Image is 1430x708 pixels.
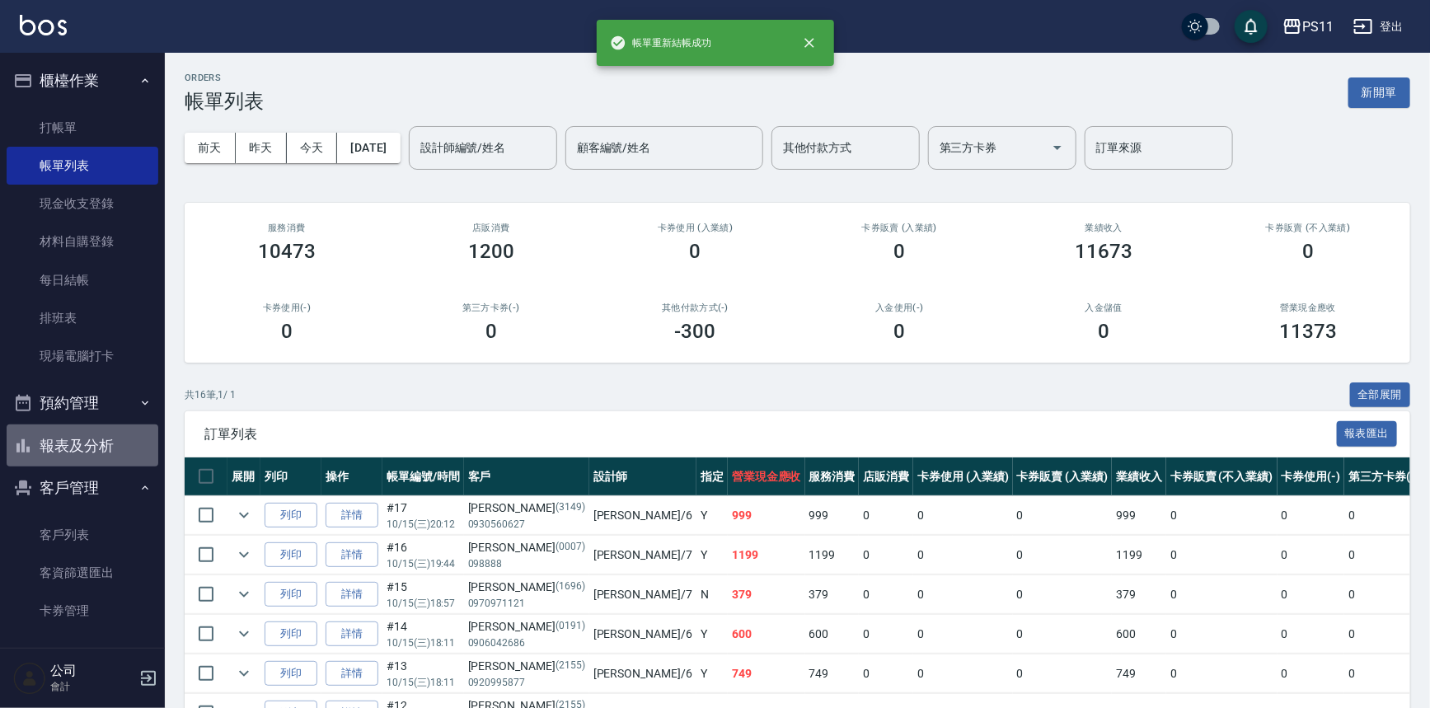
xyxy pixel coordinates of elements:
button: 列印 [265,542,317,568]
td: 0 [1166,575,1277,614]
h2: 卡券使用(-) [204,302,369,313]
p: 10/15 (三) 18:57 [387,596,460,611]
button: expand row [232,542,256,567]
h2: 業績收入 [1021,223,1186,233]
td: 0 [1344,615,1423,654]
h3: 0 [690,240,701,263]
h3: 11373 [1279,320,1337,343]
h3: 0 [485,320,497,343]
td: 0 [913,615,1013,654]
h2: 營業現金應收 [1226,302,1390,313]
button: 列印 [265,621,317,647]
h2: 其他付款方式(-) [613,302,778,313]
button: 列印 [265,503,317,528]
button: 櫃檯作業 [7,59,158,102]
h3: 1200 [468,240,514,263]
td: #15 [382,575,464,614]
a: 客戶列表 [7,516,158,554]
p: (1696) [556,579,585,596]
td: 0 [1344,536,1423,574]
a: 新開單 [1348,84,1410,100]
div: [PERSON_NAME] [468,579,585,596]
td: #13 [382,654,464,693]
p: 10/15 (三) 19:44 [387,556,460,571]
button: 全部展開 [1350,382,1411,408]
button: close [791,25,828,61]
td: 0 [1166,654,1277,693]
th: 帳單編號/時間 [382,457,464,496]
a: 現場電腦打卡 [7,337,158,375]
button: expand row [232,582,256,607]
td: 0 [1166,615,1277,654]
p: 10/15 (三) 18:11 [387,635,460,650]
td: #14 [382,615,464,654]
button: 登出 [1347,12,1410,42]
p: 0920995877 [468,675,585,690]
h2: ORDERS [185,73,264,83]
td: 0 [1166,536,1277,574]
p: (0007) [556,539,585,556]
div: [PERSON_NAME] [468,539,585,556]
a: 詳情 [326,582,378,607]
td: 0 [1013,536,1113,574]
td: N [696,575,728,614]
h3: 0 [1098,320,1109,343]
th: 第三方卡券(-) [1344,457,1423,496]
div: [PERSON_NAME] [468,658,585,675]
button: expand row [232,661,256,686]
a: 現金收支登錄 [7,185,158,223]
p: 0906042686 [468,635,585,650]
button: 預約管理 [7,382,158,424]
td: Y [696,615,728,654]
a: 詳情 [326,661,378,687]
td: 600 [728,615,805,654]
th: 列印 [260,457,321,496]
td: 0 [859,615,913,654]
button: 前天 [185,133,236,163]
td: 0 [1013,654,1113,693]
a: 排班表 [7,299,158,337]
th: 業績收入 [1112,457,1166,496]
h3: 0 [893,320,905,343]
td: 749 [1112,654,1166,693]
h3: 服務消費 [204,223,369,233]
div: [PERSON_NAME] [468,499,585,517]
td: Y [696,536,728,574]
td: 0 [1166,496,1277,535]
td: 0 [859,654,913,693]
td: 0 [859,496,913,535]
th: 店販消費 [859,457,913,496]
td: 0 [913,654,1013,693]
h2: 店販消費 [409,223,574,233]
p: 共 16 筆, 1 / 1 [185,387,236,402]
h3: 0 [893,240,905,263]
button: 列印 [265,661,317,687]
td: 0 [1344,654,1423,693]
th: 卡券使用(-) [1278,457,1345,496]
img: Logo [20,15,67,35]
td: 600 [1112,615,1166,654]
td: #16 [382,536,464,574]
button: Open [1044,134,1071,161]
td: 0 [913,536,1013,574]
button: save [1235,10,1268,43]
td: 379 [728,575,805,614]
button: 報表匯出 [1337,421,1398,447]
a: 客資篩選匯出 [7,554,158,592]
a: 卡券管理 [7,592,158,630]
td: 999 [1112,496,1166,535]
td: 1199 [1112,536,1166,574]
div: PS11 [1302,16,1334,37]
td: 749 [805,654,860,693]
th: 服務消費 [805,457,860,496]
p: (3149) [556,499,585,517]
td: [PERSON_NAME] /6 [589,615,696,654]
button: 報表及分析 [7,424,158,467]
td: 0 [1278,536,1345,574]
th: 操作 [321,457,382,496]
button: 今天 [287,133,338,163]
a: 打帳單 [7,109,158,147]
button: 列印 [265,582,317,607]
td: [PERSON_NAME] /7 [589,575,696,614]
img: Person [13,662,46,695]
